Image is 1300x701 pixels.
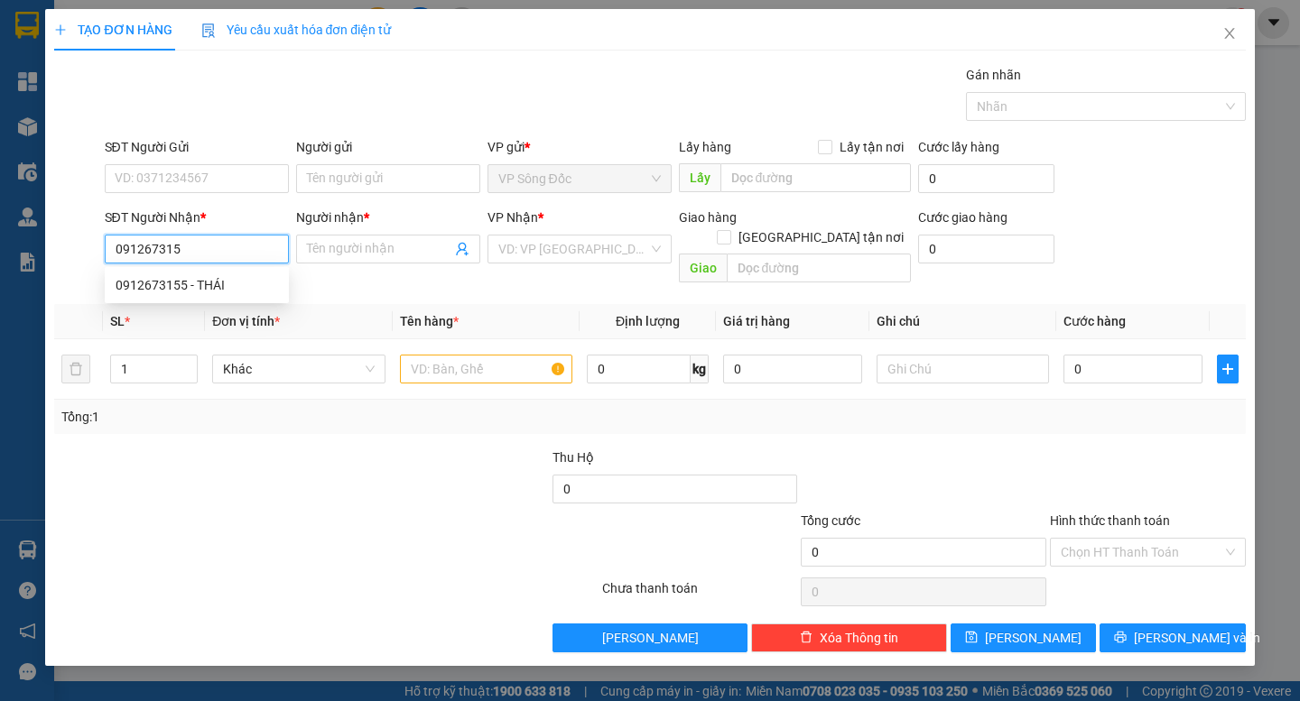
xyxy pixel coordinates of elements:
[296,137,480,157] div: Người gửi
[1050,513,1170,528] label: Hình thức thanh toán
[1063,314,1126,328] span: Cước hàng
[602,628,699,648] span: [PERSON_NAME]
[679,163,720,192] span: Lấy
[918,164,1054,193] input: Cước lấy hàng
[918,210,1007,225] label: Cước giao hàng
[869,304,1056,339] th: Ghi chú
[723,314,790,328] span: Giá trị hàng
[1204,9,1255,60] button: Close
[116,275,278,295] div: 0912673155 - THÁI
[1114,631,1127,645] span: printer
[691,355,709,383] span: kg
[679,210,737,225] span: Giao hàng
[1222,26,1237,41] span: close
[1218,362,1238,376] span: plus
[877,355,1049,383] input: Ghi Chú
[800,631,812,645] span: delete
[296,208,480,227] div: Người nhận
[212,314,280,328] span: Đơn vị tính
[61,407,503,427] div: Tổng: 1
[552,450,594,465] span: Thu Hộ
[951,623,1096,652] button: save[PERSON_NAME]
[400,314,459,328] span: Tên hàng
[679,254,727,282] span: Giao
[552,623,748,652] button: [PERSON_NAME]
[201,23,216,38] img: icon
[801,513,860,528] span: Tổng cước
[985,628,1082,648] span: [PERSON_NAME]
[54,23,67,36] span: plus
[918,235,1054,263] input: Cước giao hàng
[731,227,911,247] span: [GEOGRAPHIC_DATA] tận nơi
[616,314,680,328] span: Định lượng
[751,623,947,652] button: deleteXóa Thông tin
[966,68,1021,82] label: Gán nhãn
[1217,355,1239,383] button: plus
[1100,623,1245,652] button: printer[PERSON_NAME] và In
[720,163,911,192] input: Dọc đường
[487,210,538,225] span: VP Nhận
[1134,628,1260,648] span: [PERSON_NAME] và In
[105,271,289,300] div: 0912673155 - THÁI
[965,631,978,645] span: save
[54,23,172,37] span: TẠO ĐƠN HÀNG
[727,254,911,282] input: Dọc đường
[723,355,862,383] input: 0
[600,578,800,610] div: Chưa thanh toán
[400,355,572,383] input: VD: Bàn, Ghế
[223,355,374,383] span: Khác
[110,314,125,328] span: SL
[105,137,289,157] div: SĐT Người Gửi
[832,137,911,157] span: Lấy tận nơi
[201,23,392,37] span: Yêu cầu xuất hóa đơn điện tử
[918,140,999,154] label: Cước lấy hàng
[487,137,672,157] div: VP gửi
[61,355,90,383] button: delete
[455,242,469,256] span: user-add
[679,140,731,154] span: Lấy hàng
[105,208,289,227] div: SĐT Người Nhận
[820,628,898,648] span: Xóa Thông tin
[498,165,661,192] span: VP Sông Đốc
